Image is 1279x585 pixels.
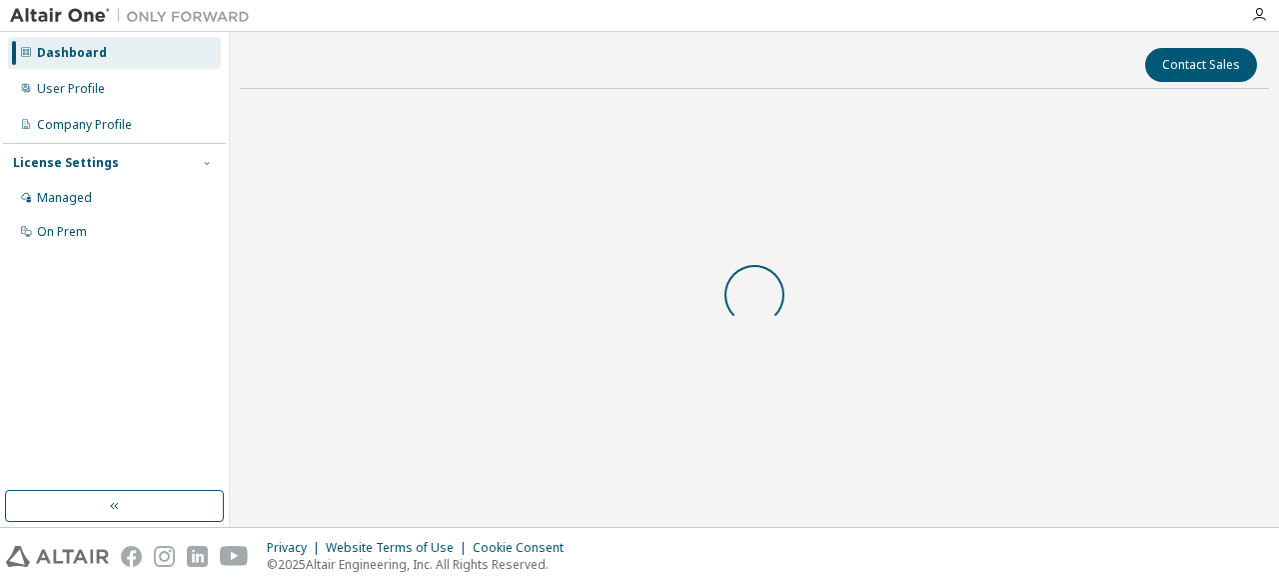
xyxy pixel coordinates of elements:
img: altair_logo.svg [6,546,109,567]
img: linkedin.svg [187,546,208,567]
div: Website Terms of Use [326,540,473,556]
div: License Settings [13,155,119,171]
img: instagram.svg [154,546,175,567]
img: Altair One [10,6,260,26]
div: Managed [37,190,92,206]
div: User Profile [37,81,105,97]
div: Privacy [267,540,326,556]
div: On Prem [37,224,87,240]
button: Contact Sales [1145,48,1257,82]
img: facebook.svg [121,546,142,567]
img: youtube.svg [220,546,249,567]
p: © 2025 Altair Engineering, Inc. All Rights Reserved. [267,556,576,573]
div: Company Profile [37,117,132,133]
div: Cookie Consent [473,540,576,556]
div: Dashboard [37,45,107,61]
